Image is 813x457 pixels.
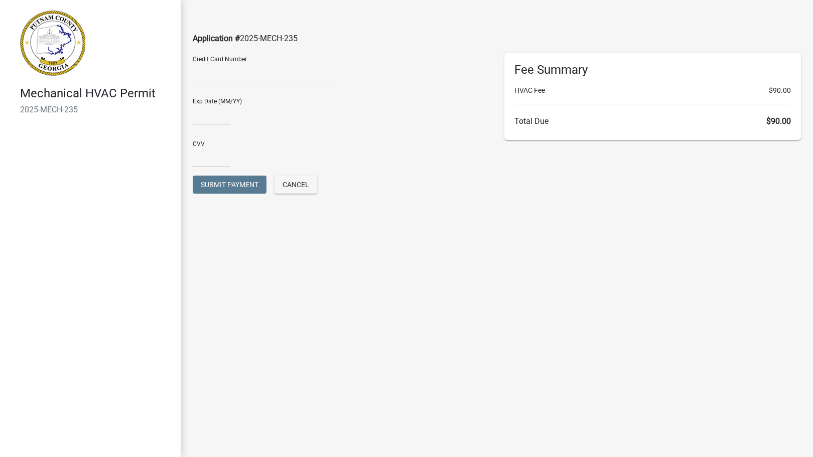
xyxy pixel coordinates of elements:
[201,181,258,189] span: Submit Payment
[514,116,791,126] h6: Total Due
[20,11,85,76] img: Putnam County, Georgia
[193,56,247,62] label: Credit Card Number
[20,105,173,114] h6: 2025-MECH-235
[769,85,791,96] span: $90.00
[514,63,791,77] h6: Fee Summary
[275,176,317,194] button: Cancel
[193,176,266,194] button: Submit Payment
[766,116,791,126] span: $90.00
[193,34,240,43] span: Application #
[283,181,309,189] span: Cancel
[514,85,791,96] li: HVAC Fee
[240,34,298,43] span: 2025-MECH-235
[20,86,173,101] h4: Mechanical HVAC Permit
